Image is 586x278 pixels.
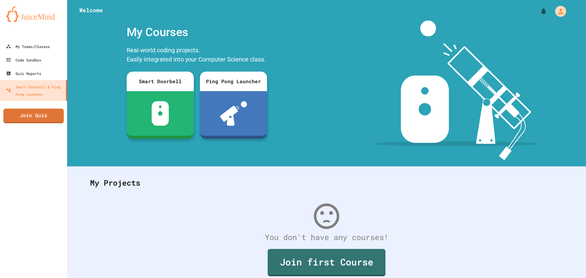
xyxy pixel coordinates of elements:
[127,72,194,91] div: Smart Doorbell
[220,101,247,126] img: ppl-with-ball.png
[6,83,63,98] div: Smart Doorbell & Ping Pong Launcher
[268,249,385,276] a: Join first Course
[124,44,270,67] div: Real-world coding projects. Easily integrated into your Computer Science class.
[6,43,50,50] div: My Teams/Classes
[84,171,569,195] div: My Projects
[84,232,569,243] div: You don't have any courses!
[529,6,549,17] div: My Notifications
[6,70,41,77] div: Quiz Reports
[200,72,267,91] div: Ping Pong Launcher
[3,109,64,123] a: Join Quiz
[374,20,538,160] img: banner-image-my-projects.png
[6,56,41,64] div: Code Sandbox
[549,4,568,18] div: My Account
[124,20,270,44] div: My Courses
[6,6,61,22] img: logo-orange.svg
[152,101,169,126] img: sdb-white.svg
